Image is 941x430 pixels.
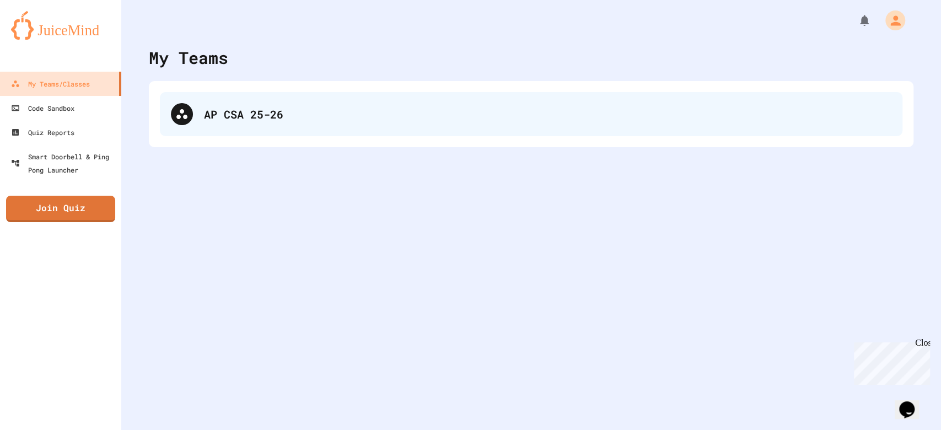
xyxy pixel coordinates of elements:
div: My Notifications [837,11,874,30]
div: My Teams/Classes [11,77,90,90]
div: My Teams [149,45,228,70]
iframe: chat widget [895,386,930,419]
a: Join Quiz [6,196,115,222]
div: Quiz Reports [11,126,74,139]
div: My Account [874,8,908,33]
div: Chat with us now!Close [4,4,76,70]
div: AP CSA 25-26 [204,106,891,122]
div: Code Sandbox [11,101,74,115]
iframe: chat widget [849,338,930,385]
div: Smart Doorbell & Ping Pong Launcher [11,150,117,176]
img: logo-orange.svg [11,11,110,40]
div: AP CSA 25-26 [160,92,902,136]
